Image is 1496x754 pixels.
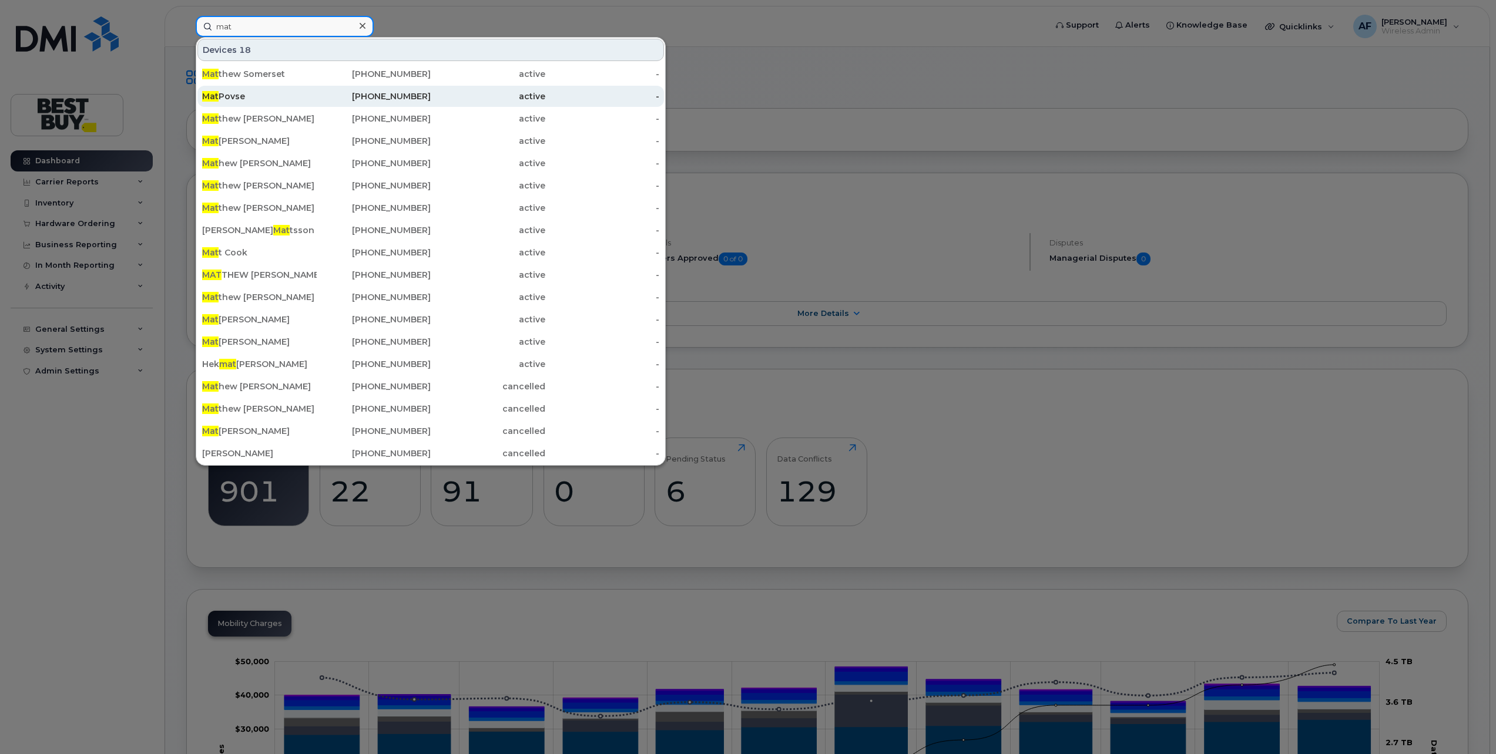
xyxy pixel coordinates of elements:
div: [PERSON_NAME] [202,447,317,459]
a: Matthew [PERSON_NAME][PHONE_NUMBER]active- [197,197,664,218]
div: [PERSON_NAME] [202,314,317,325]
div: cancelled [431,381,545,392]
span: Mat [202,136,219,146]
div: [PHONE_NUMBER] [317,180,431,191]
span: Mat [202,69,219,79]
div: [PHONE_NUMBER] [317,224,431,236]
div: - [545,381,660,392]
div: [PHONE_NUMBER] [317,90,431,102]
div: active [431,157,545,169]
div: [PHONE_NUMBER] [317,336,431,348]
div: - [545,269,660,281]
a: [PERSON_NAME]Mattsson[PHONE_NUMBER]active- [197,220,664,241]
div: Devices [197,39,664,61]
div: [PHONE_NUMBER] [317,247,431,258]
a: Mat[PERSON_NAME][PHONE_NUMBER]active- [197,309,664,330]
div: [PHONE_NUMBER] [317,381,431,392]
div: active [431,135,545,147]
div: active [431,269,545,281]
a: Matthew Somerset[PHONE_NUMBER]active- [197,63,664,85]
div: [PHONE_NUMBER] [317,113,431,124]
div: [PHONE_NUMBER] [317,68,431,80]
span: Mat [202,381,219,392]
div: [PHONE_NUMBER] [317,269,431,281]
div: - [545,358,660,370]
div: [PERSON_NAME] tsson [202,224,317,236]
div: [PHONE_NUMBER] [317,403,431,415]
span: Mat [273,225,290,235]
a: Mathew [PERSON_NAME][PHONE_NUMBER]cancelled- [197,376,664,397]
div: THEW [PERSON_NAME] [202,269,317,281]
div: active [431,180,545,191]
div: [PERSON_NAME] [202,135,317,147]
div: thew [PERSON_NAME] [202,202,317,214]
span: Mat [202,314,219,325]
div: - [545,202,660,214]
a: Matthew [PERSON_NAME][PHONE_NUMBER]active- [197,287,664,308]
div: cancelled [431,447,545,459]
div: thew Somerset [202,68,317,80]
a: Matthew [PERSON_NAME][PHONE_NUMBER]active- [197,108,664,129]
div: Povse [202,90,317,102]
a: MATTHEW [PERSON_NAME][PHONE_NUMBER]active- [197,264,664,285]
div: [PERSON_NAME] [202,336,317,348]
a: Matthew [PERSON_NAME][PHONE_NUMBER]active- [197,175,664,196]
a: Matthew [PERSON_NAME][PHONE_NUMBER]cancelled- [197,398,664,419]
div: - [545,336,660,348]
span: Mat [202,158,219,169]
div: thew [PERSON_NAME] [202,113,317,124]
div: [PHONE_NUMBER] [317,135,431,147]
div: thew [PERSON_NAME] [202,291,317,303]
div: [PHONE_NUMBER] [317,157,431,169]
a: MatPovse[PHONE_NUMBER]active- [197,86,664,107]
div: - [545,447,660,459]
a: [PERSON_NAME][PHONE_NUMBER]cancelled- [197,443,664,464]
div: - [545,90,660,102]
div: active [431,247,545,258]
div: hew [PERSON_NAME] [202,157,317,169]
span: 18 [239,44,251,56]
span: Mat [202,113,219,124]
div: active [431,336,545,348]
span: MAT [202,270,222,280]
span: Mat [202,180,219,191]
span: Mat [202,426,219,436]
a: Mat[PERSON_NAME][PHONE_NUMBER]cancelled- [197,420,664,442]
div: active [431,224,545,236]
div: active [431,68,545,80]
div: hew [PERSON_NAME] [202,381,317,392]
div: - [545,68,660,80]
div: - [545,224,660,236]
div: [PHONE_NUMBER] [317,425,431,437]
a: Hekmat[PERSON_NAME][PHONE_NUMBER]active- [197,354,664,375]
div: [PHONE_NUMBER] [317,358,431,370]
div: [PHONE_NUMBER] [317,291,431,303]
div: - [545,180,660,191]
div: thew [PERSON_NAME] [202,180,317,191]
span: Mat [202,247,219,258]
div: - [545,247,660,258]
a: Mat[PERSON_NAME][PHONE_NUMBER]active- [197,331,664,352]
div: - [545,113,660,124]
div: active [431,113,545,124]
a: Mat[PERSON_NAME][PHONE_NUMBER]active- [197,130,664,152]
div: Hek [PERSON_NAME] [202,358,317,370]
div: - [545,291,660,303]
span: Mat [202,292,219,302]
span: Mat [202,203,219,213]
div: [PERSON_NAME] [202,425,317,437]
div: active [431,314,545,325]
div: - [545,403,660,415]
span: Mat [202,91,219,102]
div: cancelled [431,425,545,437]
span: mat [219,359,236,369]
span: Mat [202,403,219,414]
a: Matt Cook[PHONE_NUMBER]active- [197,242,664,263]
div: [PHONE_NUMBER] [317,202,431,214]
div: - [545,135,660,147]
div: cancelled [431,403,545,415]
div: - [545,314,660,325]
a: Mathew [PERSON_NAME][PHONE_NUMBER]active- [197,153,664,174]
div: active [431,90,545,102]
div: active [431,358,545,370]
